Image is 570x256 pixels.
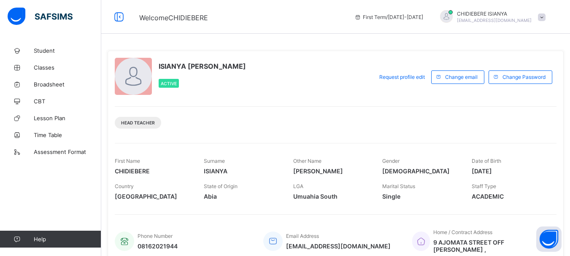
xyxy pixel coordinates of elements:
[382,193,459,200] span: Single
[457,18,532,23] span: [EMAIL_ADDRESS][DOMAIN_NAME]
[115,158,140,164] span: First Name
[433,239,548,253] span: 9 AJOMATA STREET OFF [PERSON_NAME] ,
[293,158,321,164] span: Other Name
[354,14,423,20] span: session/term information
[293,193,370,200] span: Umuahia South
[34,132,101,138] span: Time Table
[502,74,546,80] span: Change Password
[445,74,478,80] span: Change email
[34,47,101,54] span: Student
[34,236,101,243] span: Help
[293,183,303,189] span: LGA
[115,167,191,175] span: CHIDIEBERE
[472,158,501,164] span: Date of Birth
[34,148,101,155] span: Assessment Format
[159,62,246,70] span: ISIANYA [PERSON_NAME]
[115,183,134,189] span: Country
[293,167,370,175] span: [PERSON_NAME]
[34,81,101,88] span: Broadsheet
[138,243,178,250] span: 08162021944
[457,11,532,17] span: CHIDIEBERE ISIANYA
[472,193,548,200] span: ACADEMIC
[34,115,101,121] span: Lesson Plan
[34,64,101,71] span: Classes
[286,243,391,250] span: [EMAIL_ADDRESS][DOMAIN_NAME]
[204,183,238,189] span: State of Origin
[204,167,280,175] span: ISIANYA
[432,10,550,24] div: CHIDIEBEREISIANYA
[138,233,173,239] span: Phone Number
[379,74,425,80] span: Request profile edit
[34,98,101,105] span: CBT
[472,183,496,189] span: Staff Type
[204,193,280,200] span: Abia
[204,158,225,164] span: Surname
[8,8,73,25] img: safsims
[382,167,459,175] span: [DEMOGRAPHIC_DATA]
[433,229,492,235] span: Home / Contract Address
[382,183,415,189] span: Marital Status
[121,120,155,125] span: Head Teacher
[286,233,319,239] span: Email Address
[382,158,400,164] span: Gender
[139,13,208,22] span: Welcome CHIDIEBERE
[115,193,191,200] span: [GEOGRAPHIC_DATA]
[161,81,177,86] span: Active
[472,167,548,175] span: [DATE]
[536,226,562,252] button: Open asap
